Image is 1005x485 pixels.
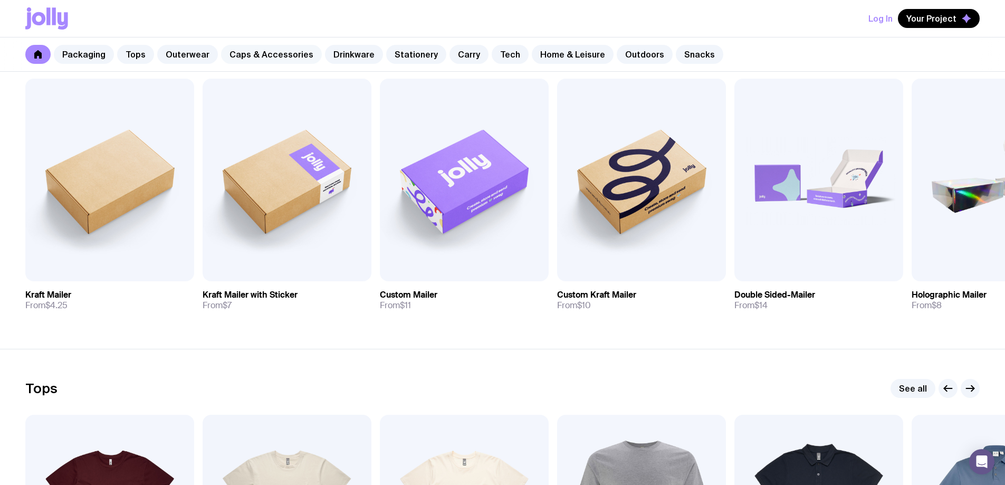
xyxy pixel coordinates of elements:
div: Open Intercom Messenger [969,449,994,474]
h3: Custom Kraft Mailer [557,290,636,300]
span: From [203,300,232,311]
h2: Tops [25,381,58,396]
a: Tops [117,45,154,64]
button: Log In [868,9,893,28]
h3: Kraft Mailer with Sticker [203,290,298,300]
span: $4.25 [45,300,68,311]
a: Outerwear [157,45,218,64]
a: Home & Leisure [532,45,614,64]
span: From [380,300,411,311]
a: Stationery [386,45,446,64]
span: $8 [932,300,942,311]
a: Kraft Mailer with StickerFrom$7 [203,281,371,319]
a: Drinkware [325,45,383,64]
span: $10 [577,300,591,311]
span: From [734,300,768,311]
span: From [25,300,68,311]
button: Your Project [898,9,980,28]
span: From [557,300,591,311]
a: Double Sided-MailerFrom$14 [734,281,903,319]
a: Tech [492,45,529,64]
h3: Custom Mailer [380,290,437,300]
h3: Double Sided-Mailer [734,290,815,300]
a: Custom MailerFrom$11 [380,281,549,319]
a: Carry [449,45,489,64]
span: $7 [223,300,232,311]
a: Packaging [54,45,114,64]
span: $14 [754,300,768,311]
h3: Kraft Mailer [25,290,71,300]
span: Your Project [906,13,956,24]
a: Kraft MailerFrom$4.25 [25,281,194,319]
a: Caps & Accessories [221,45,322,64]
h3: Holographic Mailer [912,290,987,300]
a: Outdoors [617,45,673,64]
a: Custom Kraft MailerFrom$10 [557,281,726,319]
span: From [912,300,942,311]
a: See all [891,379,935,398]
span: $11 [400,300,411,311]
a: Snacks [676,45,723,64]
